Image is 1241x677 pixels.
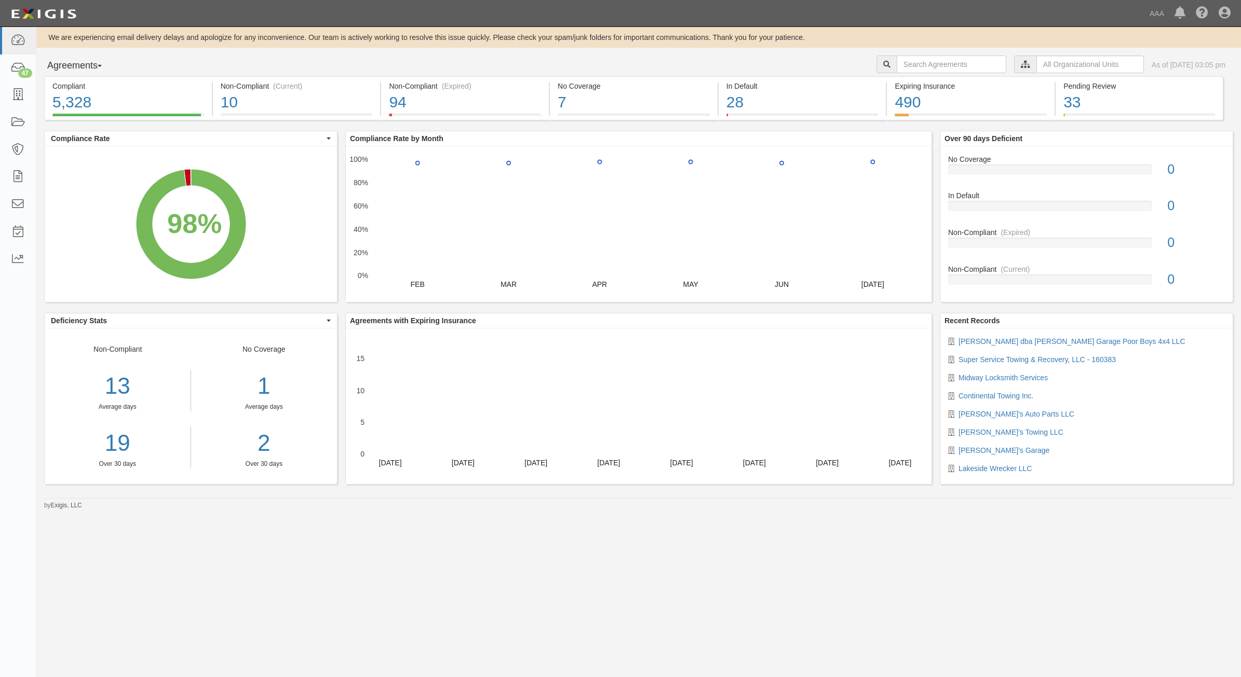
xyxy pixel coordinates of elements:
text: [DATE] [452,459,475,467]
div: Compliant [52,81,204,91]
div: 33 [1063,91,1215,114]
b: Agreements with Expiring Insurance [350,316,476,325]
b: Over 90 days Deficient [945,134,1022,143]
a: Midway Locksmith Services [959,374,1048,382]
div: 490 [895,91,1047,114]
div: Non-Compliant [940,227,1233,238]
a: 2 [199,427,330,460]
svg: A chart. [346,146,932,302]
div: Over 30 days [199,460,330,468]
a: [PERSON_NAME] dba [PERSON_NAME] Garage Poor Boys 4x4 LLC [959,337,1185,346]
b: Compliance Rate by Month [350,134,443,143]
a: No Coverage7 [550,114,718,122]
div: Non-Compliant (Current) [221,81,373,91]
div: 0 [1159,160,1233,179]
div: We are experiencing email delivery delays and apologize for any inconvenience. Our team is active... [36,32,1241,43]
div: 0 [1159,270,1233,289]
div: 0 [1159,233,1233,252]
div: No Coverage [191,344,338,468]
a: In Default0 [948,190,1225,227]
a: Lakeside Wrecker LLC [959,464,1032,473]
text: 15 [356,354,365,363]
text: 20% [354,248,368,256]
div: Over 30 days [45,460,191,468]
text: MAR [501,280,517,288]
a: Compliant5,328 [44,114,212,122]
a: In Default28 [719,114,886,122]
text: JUN [775,280,789,288]
a: [PERSON_NAME]'s Towing LLC [959,428,1063,436]
a: Non-Compliant(Expired)0 [948,227,1225,264]
input: All Organizational Units [1036,56,1144,73]
a: Expiring Insurance490 [887,114,1055,122]
text: [DATE] [597,459,620,467]
text: [DATE] [670,459,693,467]
text: APR [592,280,607,288]
svg: A chart. [346,328,932,484]
span: Deficiency Stats [51,315,324,326]
div: (Current) [1001,264,1030,274]
text: 10 [356,386,365,394]
div: 28 [726,91,879,114]
div: No Coverage [558,81,710,91]
div: Non-Compliant (Expired) [389,81,541,91]
div: (Current) [273,81,302,91]
button: Compliance Rate [45,131,337,146]
a: Exigis, LLC [51,502,82,509]
a: AAA [1144,3,1169,24]
div: 5,328 [52,91,204,114]
text: [DATE] [379,459,402,467]
text: [DATE] [816,459,839,467]
div: Non-Compliant [940,264,1233,274]
text: 60% [354,202,368,210]
div: In Default [726,81,879,91]
a: Non-Compliant(Expired)94 [381,114,549,122]
i: Help Center - Complianz [1196,7,1208,20]
text: [DATE] [524,459,547,467]
div: As of [DATE] 03:05 pm [1152,60,1225,70]
span: Compliance Rate [51,133,324,144]
a: Non-Compliant(Current)10 [213,114,381,122]
text: 0% [358,271,368,280]
div: 47 [18,68,32,78]
img: logo-5460c22ac91f19d4615b14bd174203de0afe785f0fc80cf4dbbc73dc1793850b.png [8,5,79,23]
text: 80% [354,178,368,187]
text: 40% [354,225,368,233]
a: No Coverage0 [948,154,1225,191]
div: (Expired) [1001,227,1030,238]
text: 5 [360,418,365,426]
a: 19 [45,427,191,460]
a: Non-Compliant(Current)0 [948,264,1225,293]
text: 100% [349,155,368,163]
div: 10 [221,91,373,114]
div: 13 [45,370,191,403]
div: Average days [45,403,191,411]
div: Pending Review [1063,81,1215,91]
div: No Coverage [940,154,1233,164]
a: [PERSON_NAME]'s Garage [959,446,1049,454]
text: FEB [411,280,425,288]
div: Non-Compliant [45,344,191,468]
text: [DATE] [743,459,766,467]
a: Continental Towing Inc. [959,392,1034,400]
a: [PERSON_NAME]'s Auto Parts LLC [959,410,1074,418]
div: 7 [558,91,710,114]
div: In Default [940,190,1233,201]
b: Recent Records [945,316,1000,325]
div: Average days [199,403,330,411]
div: 94 [389,91,541,114]
text: [DATE] [888,459,911,467]
a: Super Service Towing & Recovery, LLC - 160383 [959,355,1116,364]
div: 1 [199,370,330,403]
svg: A chart. [45,146,337,302]
div: 98% [167,204,222,243]
text: [DATE] [861,280,884,288]
div: Expiring Insurance [895,81,1047,91]
a: Pending Review33 [1056,114,1223,122]
small: by [44,501,82,510]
